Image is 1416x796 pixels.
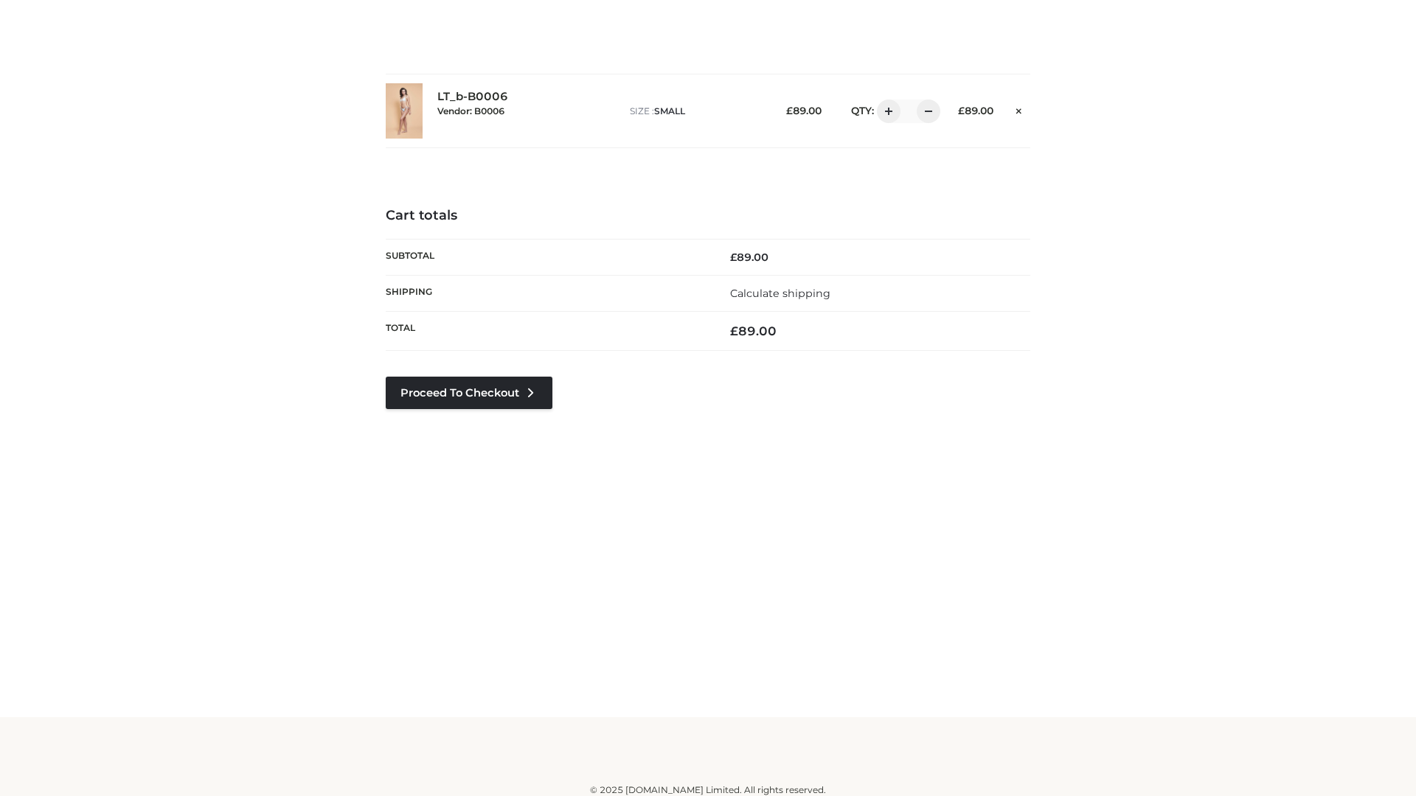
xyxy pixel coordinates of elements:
span: £ [730,324,738,338]
th: Subtotal [386,239,708,275]
span: £ [730,251,737,264]
div: QTY: [836,99,935,123]
span: SMALL [654,105,685,116]
span: £ [958,105,965,116]
h4: Cart totals [386,208,1030,224]
bdi: 89.00 [958,105,993,116]
div: LT_b-B0006 [437,90,615,131]
a: Proceed to Checkout [386,377,552,409]
a: Calculate shipping [730,287,830,300]
th: Total [386,312,708,351]
a: Remove this item [1008,99,1030,119]
p: size : [630,105,763,118]
bdi: 89.00 [730,324,777,338]
bdi: 89.00 [730,251,768,264]
bdi: 89.00 [786,105,822,116]
small: Vendor: B0006 [437,105,504,116]
th: Shipping [386,275,708,311]
span: £ [786,105,793,116]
